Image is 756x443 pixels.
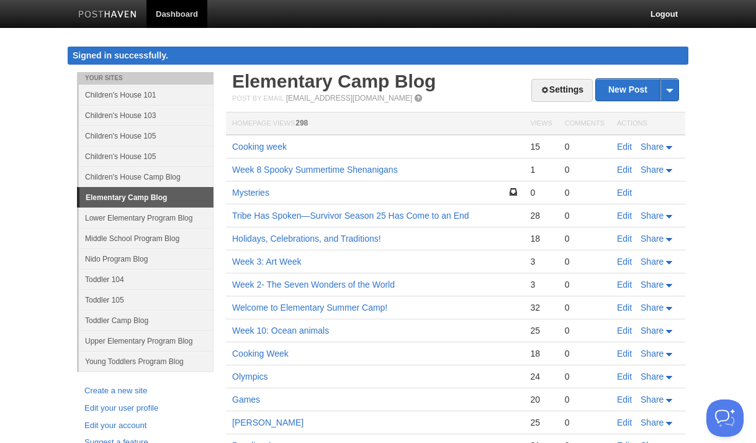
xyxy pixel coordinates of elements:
[617,372,632,381] a: Edit
[641,372,664,381] span: Share
[565,233,605,244] div: 0
[617,303,632,313] a: Edit
[596,79,678,101] a: New Post
[79,351,214,372] a: Young Toddlers Program Blog
[232,188,269,198] a: Mysteries
[565,164,605,175] div: 0
[77,72,214,84] li: Your Sites
[530,256,552,267] div: 3
[232,71,436,91] a: Elementary Camp Blog
[530,371,552,382] div: 24
[617,142,632,152] a: Edit
[611,112,685,135] th: Actions
[232,257,302,267] a: Week 3: Art Week
[617,280,632,290] a: Edit
[565,187,605,198] div: 0
[79,105,214,126] a: Children's House 103
[295,119,308,127] span: 298
[226,112,524,135] th: Homepage Views
[617,234,632,244] a: Edit
[232,372,268,381] a: Olympics
[79,310,214,331] a: Toddler Camp Blog
[84,385,206,398] a: Create a new site
[565,417,605,428] div: 0
[641,395,664,404] span: Share
[565,371,605,382] div: 0
[79,146,214,167] a: Children's House 105
[79,228,214,249] a: Middle School Program Blog
[530,394,552,405] div: 20
[641,142,664,152] span: Share
[617,188,632,198] a: Edit
[530,233,552,244] div: 18
[232,234,381,244] a: Holidays, Celebrations, and Traditions!
[565,141,605,152] div: 0
[79,126,214,146] a: Children's House 105
[232,94,284,102] span: Post by Email
[68,47,688,65] div: Signed in successfully.
[232,211,469,221] a: Tribe Has Spoken—Survivor Season 25 Has Come to an End
[84,402,206,415] a: Edit your user profile
[565,348,605,359] div: 0
[565,394,605,405] div: 0
[617,418,632,427] a: Edit
[79,269,214,290] a: Toddler 104
[232,280,395,290] a: Week 2- The Seven Wonders of the World
[530,164,552,175] div: 1
[79,84,214,105] a: Children's House 101
[641,349,664,359] span: Share
[641,303,664,313] span: Share
[530,210,552,221] div: 28
[79,188,214,208] a: Elementary Camp Blog
[641,211,664,221] span: Share
[641,326,664,336] span: Share
[84,419,206,432] a: Edit your account
[706,400,744,437] iframe: Help Scout Beacon - Open
[232,418,304,427] a: [PERSON_NAME]
[565,279,605,290] div: 0
[530,348,552,359] div: 18
[565,256,605,267] div: 0
[617,326,632,336] a: Edit
[641,280,664,290] span: Share
[531,79,593,102] a: Settings
[641,165,664,175] span: Share
[530,279,552,290] div: 3
[232,303,387,313] a: Welcome to Elementary Summer Camp!
[641,257,664,267] span: Share
[78,11,137,20] img: Posthaven-bar
[524,112,558,135] th: Views
[286,94,412,103] a: [EMAIL_ADDRESS][DOMAIN_NAME]
[232,142,287,152] a: Cooking week
[232,326,329,336] a: Week 10: Ocean animals
[565,325,605,336] div: 0
[617,395,632,404] a: Edit
[565,210,605,221] div: 0
[617,211,632,221] a: Edit
[530,141,552,152] div: 15
[79,167,214,187] a: Children's House Camp Blog
[232,349,289,359] a: Cooking Week
[79,331,214,351] a: Upper Elementary Program Blog
[617,257,632,267] a: Edit
[641,234,664,244] span: Share
[530,187,552,198] div: 0
[232,395,260,404] a: Games
[617,165,632,175] a: Edit
[530,325,552,336] div: 25
[79,208,214,228] a: Lower Elementary Program Blog
[617,349,632,359] a: Edit
[530,302,552,313] div: 32
[559,112,611,135] th: Comments
[565,302,605,313] div: 0
[641,418,664,427] span: Share
[79,290,214,310] a: Toddler 105
[232,165,398,175] a: Week 8 Spooky Summertime Shenanigans
[79,249,214,269] a: Nido Program Blog
[530,417,552,428] div: 25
